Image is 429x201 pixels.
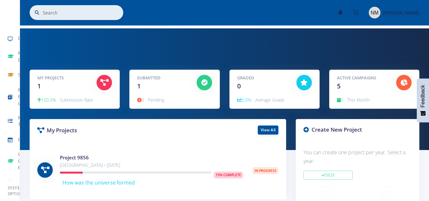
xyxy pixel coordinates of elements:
span: My Dashboard [18,50,42,63]
h3: Create New Project [303,126,412,134]
a: Project 9856 [60,154,89,161]
p: You can create one project per year. Select a year: [303,148,412,166]
span: 1 [37,82,41,90]
h5: My Projects [37,75,87,81]
a: View All [258,126,278,135]
span: 0 [137,97,144,103]
h5: Submitted [137,75,187,81]
span: Calendar [18,136,38,143]
span: 15% Complete [214,172,243,179]
span: Average Grade [255,97,284,103]
span: Pending [148,97,164,103]
button: 2022 [362,182,412,191]
button: 2024 [362,171,412,180]
button: 2023 [303,182,353,191]
span: Schools [18,71,34,78]
button: Feedback - Show survey [417,78,429,122]
h6: System Options [8,185,12,197]
a: Image placeholder [PERSON_NAME] [364,5,419,20]
img: Image placeholder [369,7,380,18]
span: 100.0% [37,97,56,103]
input: Search [43,5,123,20]
span: My Project Groups [18,86,34,107]
h3: My Projects [37,126,153,135]
span: 5 [337,82,340,90]
span: In Progress [253,167,278,174]
span: How was the universe formed [62,179,135,186]
span: Dashboard [18,35,42,42]
h5: Active Campaigns [337,75,387,81]
span: Submission Rate [60,97,93,103]
span: Grade Change Requests [18,151,38,171]
span: 0.0% [237,97,251,103]
span: [PERSON_NAME] [383,10,419,16]
span: 1 [137,82,141,90]
p: [GEOGRAPHIC_DATA] • [DATE] [60,161,243,169]
span: Feedback [420,85,426,107]
span: My Tasks [18,114,30,128]
h5: Graded [237,75,287,81]
span: 0 [237,82,241,90]
span: 1 [337,97,343,103]
span: This Month [347,97,370,103]
button: 2025 [303,171,353,180]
